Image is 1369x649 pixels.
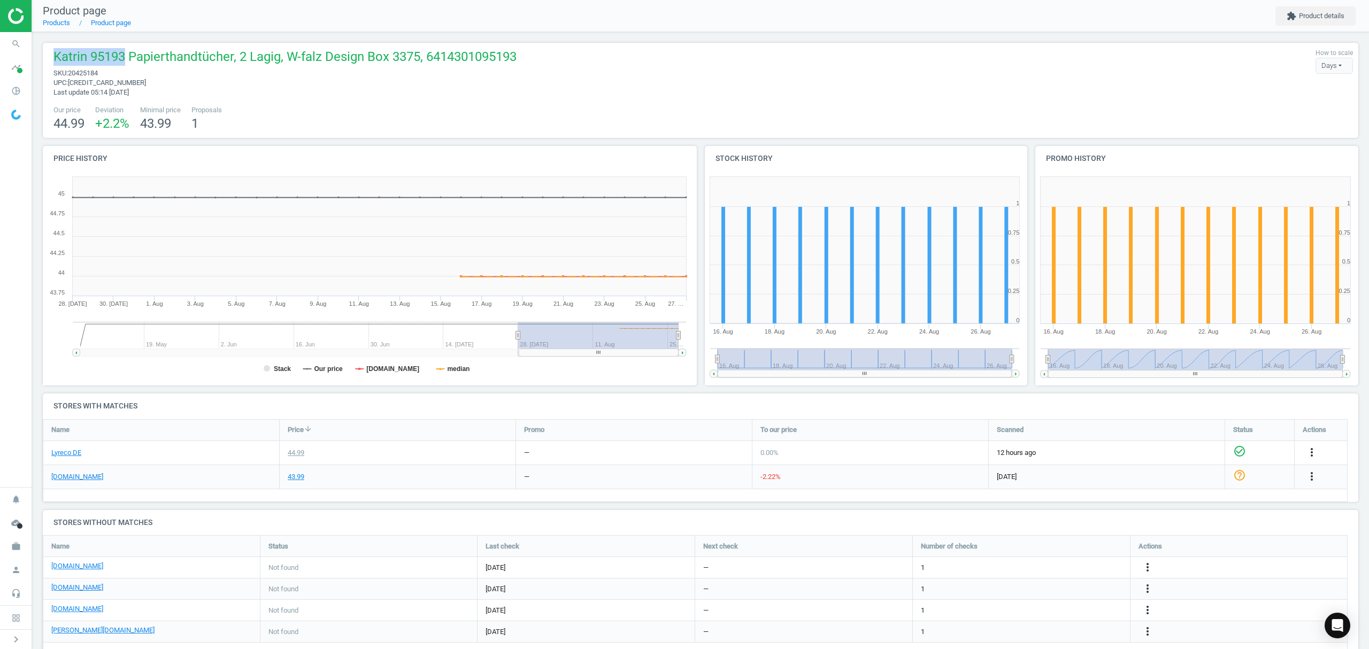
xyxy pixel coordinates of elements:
[146,300,163,307] tspan: 1. Aug
[1339,229,1350,236] text: 0.75
[304,424,312,433] i: arrow_downward
[6,81,26,101] i: pie_chart_outlined
[1147,328,1167,335] tspan: 20. Aug
[1141,604,1154,617] button: more_vert
[867,328,887,335] tspan: 22. Aug
[1141,582,1154,596] button: more_vert
[288,472,304,482] div: 43.99
[53,88,129,96] span: Last update 05:14 [DATE]
[1035,146,1358,171] h4: Promo history
[524,425,544,435] span: Promo
[43,393,1358,419] h4: Stores with matches
[705,146,1028,171] h4: Stock history
[53,105,84,115] span: Our price
[703,606,709,615] span: —
[51,561,103,571] a: [DOMAIN_NAME]
[68,69,98,77] span: 20425184
[6,489,26,509] i: notifications
[288,425,304,435] span: Price
[91,19,131,27] a: Product page
[919,328,939,335] tspan: 24. Aug
[10,633,22,646] i: chevron_right
[553,300,573,307] tspan: 21. Aug
[288,448,304,458] div: 44.99
[51,625,155,635] a: [PERSON_NAME][DOMAIN_NAME]
[486,563,687,573] span: [DATE]
[1095,328,1115,335] tspan: 18. Aug
[1141,582,1154,595] i: more_vert
[1275,6,1356,26] button: extensionProduct details
[1016,317,1019,323] text: 0
[268,542,288,551] span: Status
[1008,288,1019,294] text: 0.25
[524,448,529,458] div: —
[486,606,687,615] span: [DATE]
[1347,317,1350,323] text: 0
[816,328,836,335] tspan: 20. Aug
[703,542,738,551] span: Next check
[1302,328,1321,335] tspan: 26. Aug
[390,300,410,307] tspan: 13. Aug
[1044,328,1064,335] tspan: 16. Aug
[921,627,925,637] span: 1
[997,425,1024,435] span: Scanned
[43,510,1358,535] h4: Stores without matches
[6,583,26,604] i: headset_mic
[1233,469,1246,482] i: help_outline
[50,210,65,217] text: 44.75
[1016,200,1019,206] text: 1
[447,365,470,373] tspan: median
[268,627,298,637] span: Not found
[921,563,925,573] span: 1
[53,79,68,87] span: upc :
[191,105,222,115] span: Proposals
[58,190,65,197] text: 45
[486,584,687,594] span: [DATE]
[1305,446,1318,460] button: more_vert
[268,606,298,615] span: Not found
[51,542,70,551] span: Name
[713,328,733,335] tspan: 16. Aug
[268,584,298,594] span: Not found
[431,300,451,307] tspan: 15. Aug
[6,513,26,533] i: cloud_done
[1011,258,1019,265] text: 0.5
[635,300,655,307] tspan: 25. Aug
[512,300,532,307] tspan: 19. Aug
[1008,229,1019,236] text: 0.75
[1305,446,1318,459] i: more_vert
[11,110,21,120] img: wGWNvw8QSZomAAAAABJRU5ErkJggg==
[1303,425,1326,435] span: Actions
[1141,561,1154,574] i: more_vert
[1141,561,1154,575] button: more_vert
[53,69,68,77] span: sku :
[997,448,1217,458] span: 12 hours ago
[43,146,697,171] h4: Price history
[760,449,779,457] span: 0.00 %
[51,472,103,482] a: [DOMAIN_NAME]
[6,57,26,78] i: timeline
[6,536,26,557] i: work
[997,472,1217,482] span: [DATE]
[349,300,369,307] tspan: 11. Aug
[1287,11,1296,21] i: extension
[703,584,709,594] span: —
[1325,613,1350,638] div: Open Intercom Messenger
[366,365,419,373] tspan: [DOMAIN_NAME]
[53,230,65,236] text: 44.5
[99,300,128,307] tspan: 30. [DATE]
[1141,625,1154,639] button: more_vert
[43,19,70,27] a: Products
[50,289,65,296] text: 43.75
[268,563,298,573] span: Not found
[486,542,519,551] span: Last check
[51,425,70,435] span: Name
[703,563,709,573] span: —
[472,300,491,307] tspan: 17. Aug
[314,365,343,373] tspan: Our price
[1141,604,1154,616] i: more_vert
[971,328,990,335] tspan: 26. Aug
[53,116,84,131] span: 44.99
[921,584,925,594] span: 1
[187,300,204,307] tspan: 3. Aug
